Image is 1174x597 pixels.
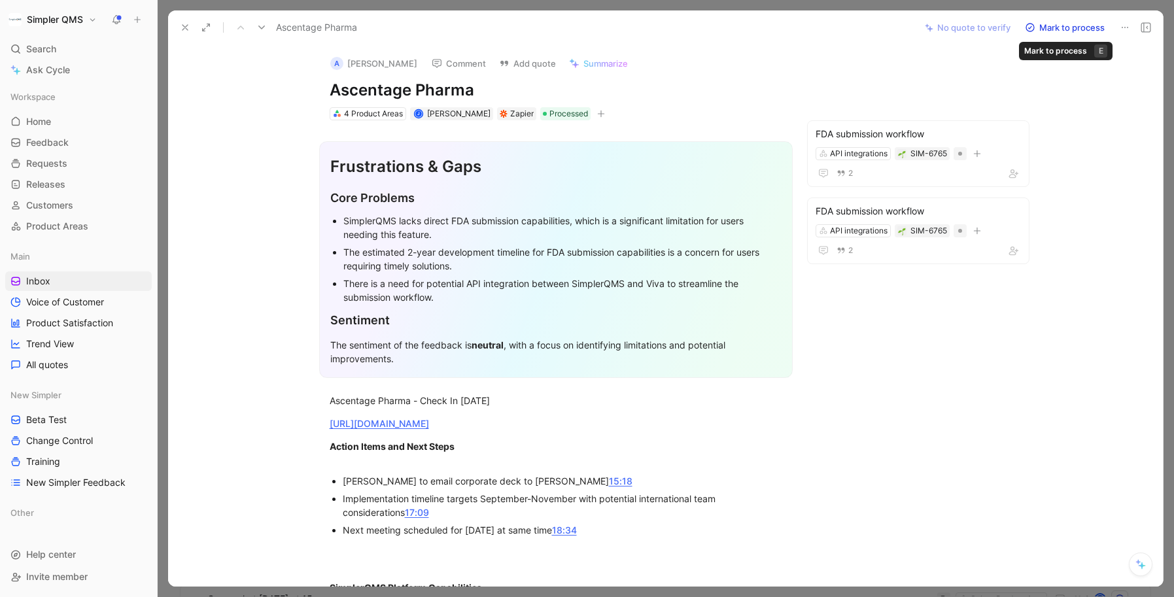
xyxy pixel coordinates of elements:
[5,196,152,215] a: Customers
[343,523,782,537] div: Next meeting scheduled for [DATE] at same time
[26,220,88,233] span: Product Areas
[26,41,56,57] span: Search
[5,334,152,354] a: Trend View
[26,549,76,560] span: Help center
[5,292,152,312] a: Voice of Customer
[834,166,855,180] button: 2
[330,311,782,329] div: Sentiment
[26,571,88,582] span: Invite member
[330,418,429,429] a: [URL][DOMAIN_NAME]
[330,80,782,101] h1: Ascentage Pharma
[343,214,782,241] div: SimplerQMS lacks direct FDA submission capabilities, which is a significant limitation for users ...
[330,189,782,207] div: Core Problems
[5,247,152,375] div: MainInboxVoice of CustomerProduct SatisfactionTrend ViewAll quotes
[26,296,104,309] span: Voice of Customer
[5,473,152,492] a: New Simpler Feedback
[415,111,423,118] div: J
[5,313,152,333] a: Product Satisfaction
[5,10,100,29] button: Simpler QMSSimpler QMS
[343,277,782,304] div: There is a need for potential API integration between SimplerQMS and Viva to streamline the submi...
[5,271,152,291] a: Inbox
[493,54,562,73] button: Add quote
[830,224,888,237] div: API integrations
[5,385,152,405] div: New Simpler
[426,54,492,73] button: Comment
[5,410,152,430] a: Beta Test
[848,169,853,177] span: 2
[26,199,73,212] span: Customers
[26,136,69,149] span: Feedback
[834,243,855,258] button: 2
[5,567,152,587] div: Invite member
[830,147,888,160] div: API integrations
[26,358,68,371] span: All quotes
[276,20,357,35] span: Ascentage Pharma
[26,413,67,426] span: Beta Test
[10,90,56,103] span: Workspace
[343,492,782,519] div: Implementation timeline targets September-November with potential international team considerations
[549,107,588,120] span: Processed
[5,385,152,492] div: New SimplerBeta TestChange ControlTrainingNew Simpler Feedback
[5,452,152,471] a: Training
[848,247,853,254] span: 2
[26,275,50,288] span: Inbox
[5,503,152,526] div: Other
[10,250,30,263] span: Main
[5,175,152,194] a: Releases
[5,39,152,59] div: Search
[1024,44,1087,58] div: Mark to process
[26,316,113,330] span: Product Satisfaction
[324,54,423,73] button: A[PERSON_NAME]
[897,149,906,158] button: 🌱
[5,431,152,451] a: Change Control
[910,224,947,237] div: SIM-6765
[405,507,429,518] a: 17:09
[5,60,152,80] a: Ask Cycle
[26,157,67,170] span: Requests
[5,133,152,152] a: Feedback
[330,57,343,70] div: A
[343,474,782,488] div: [PERSON_NAME] to email corporate deck to [PERSON_NAME]
[427,109,491,118] span: [PERSON_NAME]
[1094,44,1107,58] div: E
[26,115,51,128] span: Home
[330,441,455,452] strong: Action Items and Next Steps
[1019,18,1111,37] button: Mark to process
[330,394,782,407] div: Ascentage Pharma - Check In [DATE]
[609,475,632,486] a: 15:18
[5,112,152,131] a: Home
[5,355,152,375] a: All quotes
[344,107,403,120] div: 4 Product Areas
[563,54,634,73] button: Summarize
[343,245,782,273] div: The estimated 2-year development timeline for FDA submission capabilities is a concern for users ...
[26,455,60,468] span: Training
[898,150,906,158] img: 🌱
[26,476,126,489] span: New Simpler Feedback
[10,388,61,401] span: New Simpler
[897,226,906,235] button: 🌱
[27,14,83,26] h1: Simpler QMS
[5,154,152,173] a: Requests
[5,545,152,564] div: Help center
[898,228,906,235] img: 🌱
[26,178,65,191] span: Releases
[9,13,22,26] img: Simpler QMS
[552,524,577,536] a: 18:34
[26,337,74,350] span: Trend View
[919,18,1016,37] button: No quote to verify
[5,503,152,522] div: Other
[583,58,628,69] span: Summarize
[10,506,34,519] span: Other
[910,147,947,160] div: SIM-6765
[510,107,534,120] div: Zapier
[26,434,93,447] span: Change Control
[26,62,70,78] span: Ask Cycle
[540,107,591,120] div: Processed
[5,216,152,236] a: Product Areas
[472,339,504,350] strong: neutral
[816,203,1021,219] div: FDA submission workflow
[5,247,152,266] div: Main
[330,582,482,593] strong: SimplerQMS Platform Capabilities
[816,126,1021,142] div: FDA submission workflow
